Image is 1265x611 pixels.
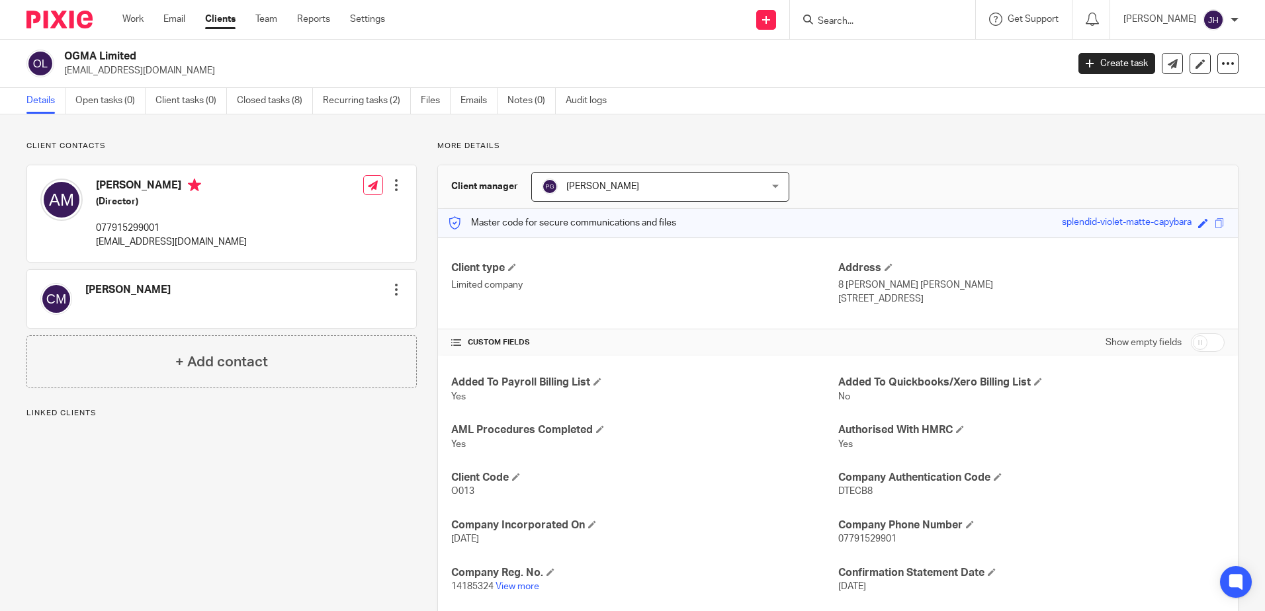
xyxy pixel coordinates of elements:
span: [DATE] [838,582,866,591]
h4: Authorised With HMRC [838,423,1225,437]
img: svg%3E [40,179,83,221]
label: Show empty fields [1106,336,1182,349]
a: Details [26,88,65,114]
span: Yes [838,440,853,449]
h4: Added To Quickbooks/Xero Billing List [838,376,1225,389]
p: [STREET_ADDRESS] [838,292,1225,305]
p: Linked clients [26,408,417,419]
span: O013 [451,487,474,496]
span: Get Support [1008,15,1059,24]
h3: Client manager [451,180,518,193]
h4: CUSTOM FIELDS [451,337,838,348]
a: Notes (0) [507,88,556,114]
h4: Company Reg. No. [451,566,838,580]
h2: OGMA Limited [64,50,859,63]
a: Client tasks (0) [155,88,227,114]
a: Settings [350,13,385,26]
a: Email [163,13,185,26]
input: Search [816,16,936,28]
h4: Confirmation Statement Date [838,566,1225,580]
h4: Company Incorporated On [451,518,838,532]
img: svg%3E [26,50,54,77]
span: No [838,392,850,401]
a: Audit logs [566,88,617,114]
a: Work [122,13,144,26]
span: Yes [451,392,466,401]
h5: (Director) [96,195,247,208]
p: Master code for secure communications and files [448,216,676,229]
span: [PERSON_NAME] [566,182,639,191]
img: svg%3E [542,179,558,194]
h4: Client Code [451,471,838,485]
a: Team [255,13,277,26]
h4: Company Authentication Code [838,471,1225,485]
a: Open tasks (0) [75,88,146,114]
img: svg%3E [40,283,72,315]
a: Closed tasks (8) [237,88,313,114]
img: svg%3E [1203,9,1224,30]
p: [EMAIL_ADDRESS][DOMAIN_NAME] [64,64,1059,77]
a: Clients [205,13,236,26]
span: 14185324 [451,582,494,591]
p: [EMAIL_ADDRESS][DOMAIN_NAME] [96,235,247,249]
p: 8 [PERSON_NAME] [PERSON_NAME] [838,278,1225,292]
a: Emails [460,88,498,114]
h4: Client type [451,261,838,275]
a: Reports [297,13,330,26]
h4: Address [838,261,1225,275]
h4: Company Phone Number [838,518,1225,532]
span: 07791529901 [838,534,896,544]
a: Files [421,88,451,114]
p: Client contacts [26,141,417,151]
p: 077915299001 [96,222,247,235]
img: Pixie [26,11,93,28]
p: More details [437,141,1239,151]
p: Limited company [451,278,838,292]
h4: [PERSON_NAME] [96,179,247,195]
h4: AML Procedures Completed [451,423,838,437]
a: Create task [1078,53,1155,74]
h4: [PERSON_NAME] [85,283,171,297]
a: Recurring tasks (2) [323,88,411,114]
span: DTECB8 [838,487,873,496]
h4: + Add contact [175,352,268,372]
div: splendid-violet-matte-capybara [1062,216,1192,231]
h4: Added To Payroll Billing List [451,376,838,389]
p: [PERSON_NAME] [1123,13,1196,26]
a: View more [496,582,539,591]
span: [DATE] [451,534,479,544]
i: Primary [188,179,201,192]
span: Yes [451,440,466,449]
